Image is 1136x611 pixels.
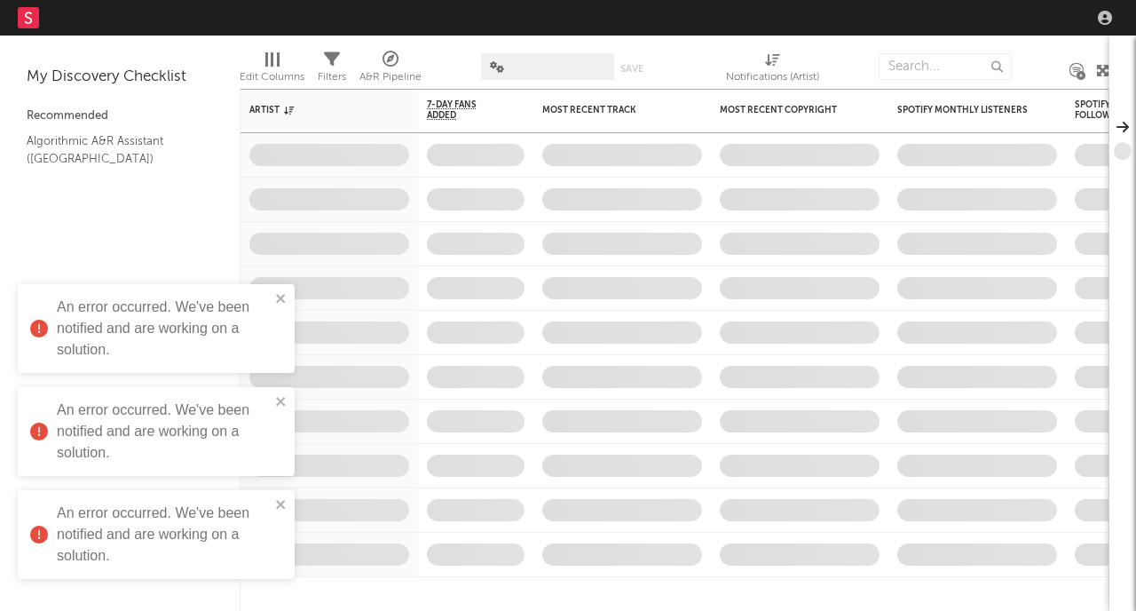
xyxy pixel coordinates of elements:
[359,67,422,88] div: A&R Pipeline
[275,394,288,411] button: close
[620,64,643,74] button: Save
[275,497,288,514] button: close
[27,131,195,168] a: Algorithmic A&R Assistant ([GEOGRAPHIC_DATA])
[240,44,304,96] div: Edit Columns
[57,503,270,567] div: An error occurred. We've been notified and are working on a solution.
[726,67,819,88] div: Notifications (Artist)
[27,67,213,88] div: My Discovery Checklist
[249,105,383,115] div: Artist
[359,44,422,96] div: A&R Pipeline
[897,105,1030,115] div: Spotify Monthly Listeners
[240,67,304,88] div: Edit Columns
[318,67,346,88] div: Filters
[427,99,498,121] span: 7-Day Fans Added
[726,44,819,96] div: Notifications (Artist)
[57,400,270,464] div: An error occurred. We've been notified and are working on a solution.
[27,106,213,127] div: Recommended
[720,105,853,115] div: Most Recent Copyright
[542,105,675,115] div: Most Recent Track
[879,53,1012,80] input: Search...
[57,297,270,361] div: An error occurred. We've been notified and are working on a solution.
[275,291,288,308] button: close
[318,44,346,96] div: Filters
